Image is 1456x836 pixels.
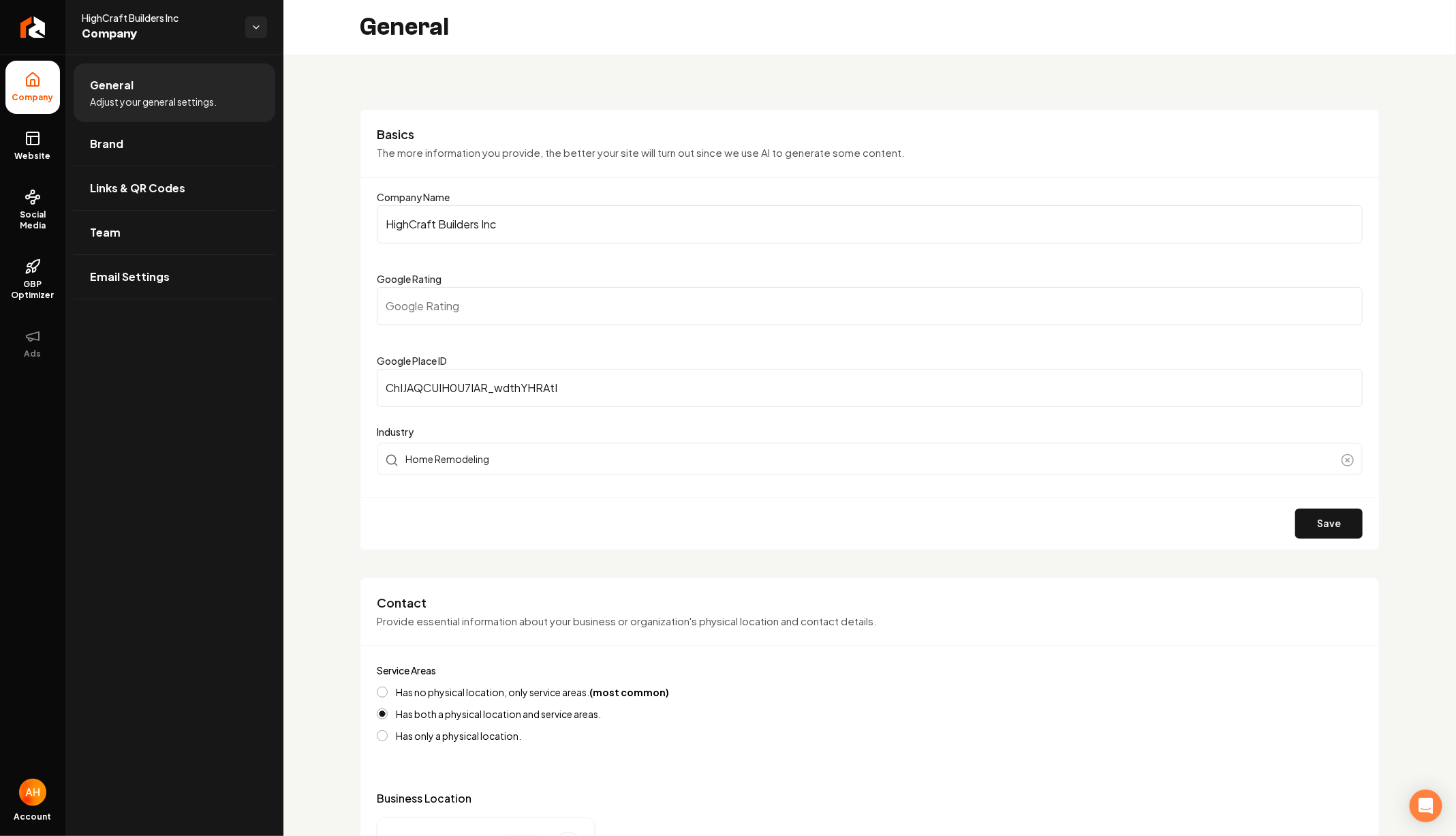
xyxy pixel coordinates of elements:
[5,119,60,173] a: Website
[377,423,1363,440] label: Industry
[589,686,669,698] strong: (most common)
[19,348,47,359] span: Ads
[74,122,275,166] a: Brand
[377,287,1363,325] input: Google Rating
[10,151,57,162] span: Website
[1410,790,1442,822] div: Open Intercom Messenger
[377,205,1363,243] input: Company Name
[5,279,60,301] span: GBP Optimizer
[19,779,46,806] button: Open user button
[7,92,59,103] span: Company
[90,269,170,285] span: Email Settings
[360,14,449,41] h2: General
[82,11,234,25] span: HighCraft Builders Inc
[377,664,436,676] label: Service Areas
[90,136,123,152] span: Brand
[377,369,1363,407] input: Google Place ID
[20,16,46,38] img: Rebolt Logo
[19,779,46,806] img: Anthony Hurgoi
[377,790,1363,807] p: Business Location
[396,731,521,741] label: Has only a physical location.
[396,687,669,697] label: Has no physical location, only service areas.
[377,273,442,285] label: Google Rating
[82,25,234,44] span: Company
[377,614,1363,629] p: Provide essential information about your business or organization's physical location and contact...
[377,595,1363,611] h3: Contact
[90,180,185,196] span: Links & QR Codes
[5,178,60,242] a: Social Media
[396,709,601,719] label: Has both a physical location and service areas.
[74,255,275,299] a: Email Settings
[1295,509,1363,539] button: Save
[14,811,52,822] span: Account
[90,224,121,241] span: Team
[377,191,450,203] label: Company Name
[377,355,447,367] label: Google Place ID
[5,317,60,370] button: Ads
[377,126,1363,143] h3: Basics
[74,211,275,254] a: Team
[5,209,60,231] span: Social Media
[74,166,275,210] a: Links & QR Codes
[90,77,134,93] span: General
[377,145,1363,161] p: The more information you provide, the better your site will turn out since we use AI to generate ...
[90,95,217,108] span: Adjust your general settings.
[5,248,60,312] a: GBP Optimizer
